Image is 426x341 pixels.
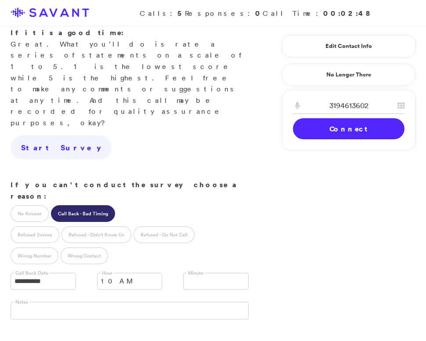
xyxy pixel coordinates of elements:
[187,270,205,276] label: Minute
[11,247,58,264] label: Wrong Number
[61,247,108,264] label: Wrong Contact
[11,27,249,128] p: Great. What you'll do is rate a series of statements on a scale of 1 to 5. 1 is the lowest score ...
[11,226,59,243] label: Refused Survey
[101,270,114,276] label: Hour
[51,205,115,222] label: Call Back - Bad Timing
[282,64,415,86] a: No Longer There
[11,180,237,201] strong: If you can't conduct the survey choose a reason:
[255,8,263,18] strong: 0
[11,205,49,222] label: No Answer
[101,273,147,289] span: 10 AM
[134,226,195,243] label: Refused - Do Not Call
[11,28,124,37] strong: If it is a good time:
[61,226,131,243] label: Refused - Didn't Know Us
[323,8,372,18] strong: 00:02:48
[293,39,404,53] a: Edit Contact Info
[11,135,112,160] a: Start Survey
[177,8,185,18] strong: 5
[14,299,29,305] label: Notes
[14,270,50,276] label: Call Back Date
[293,118,404,139] a: Connect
